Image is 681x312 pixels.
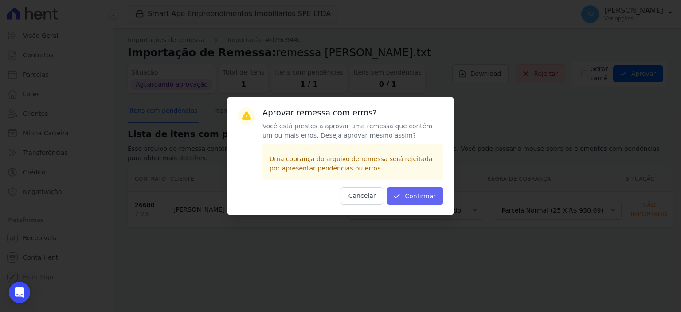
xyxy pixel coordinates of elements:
[262,122,443,140] p: Você está prestes a aprovar uma remessa que contém um ou mais erros. Deseja aprovar mesmo assim?
[9,282,30,303] div: Open Intercom Messenger
[262,107,443,118] h3: Aprovar remessa com erros?
[341,187,384,205] button: Cancelar
[387,187,443,205] button: Confirmar
[270,154,436,173] p: Uma cobrança do arquivo de remessa será rejeitada por apresentar pendências ou erros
